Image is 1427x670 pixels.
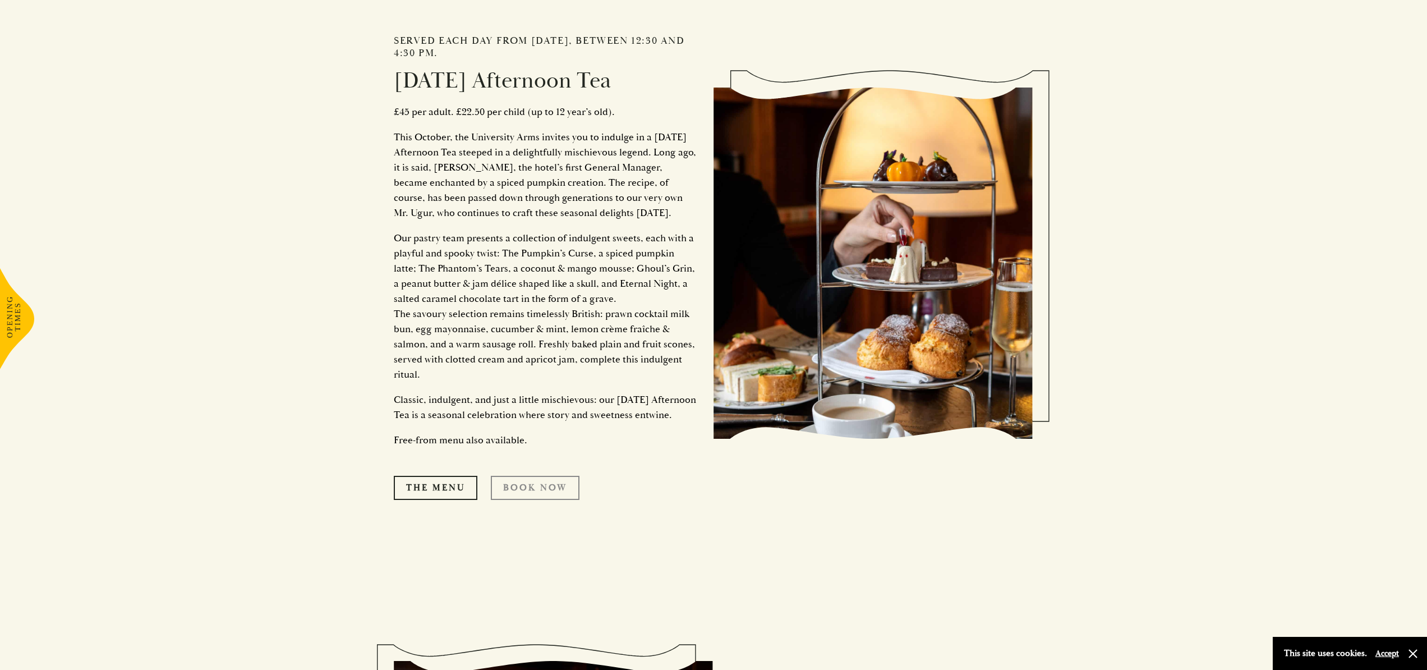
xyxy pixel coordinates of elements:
[394,231,697,382] p: Our pastry team presents a collection of indulgent sweets, each with a playful and spooky twist: ...
[394,67,697,94] h2: [DATE] Afternoon Tea
[394,433,697,448] p: Free-from menu also available.
[394,476,477,499] a: The Menu
[394,35,697,59] h2: Served each day from [DATE], between 12:30 and 4:30 pm.
[394,130,697,221] p: This October, the University Arms invites you to indulge in a [DATE] Afternoon Tea steeped in a d...
[1284,645,1367,662] p: This site uses cookies.
[394,104,697,120] p: £45 per adult. £22.50 per child (up to 12 year’s old).
[394,392,697,423] p: Classic, indulgent, and just a little mischievous: our [DATE] Afternoon Tea is a seasonal celebra...
[1407,648,1419,659] button: Close and accept
[1375,648,1399,659] button: Accept
[491,476,579,499] a: Book Now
